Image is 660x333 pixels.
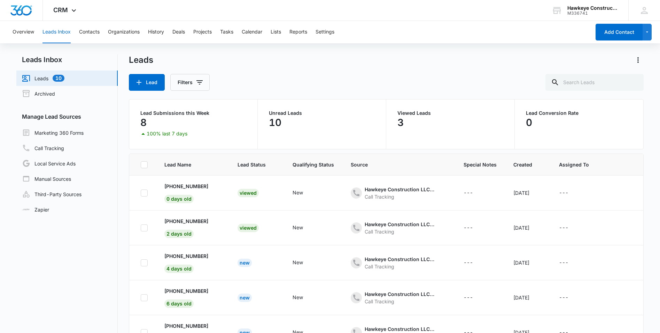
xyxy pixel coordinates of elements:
[164,287,221,308] div: - - Select to Edit Field
[238,161,266,168] span: Lead Status
[559,189,568,197] div: ---
[164,230,194,238] span: 2 days old
[22,144,64,152] a: Call Tracking
[164,183,221,203] div: - - Select to Edit Field
[147,131,187,136] p: 100% last 7 days
[164,161,211,168] span: Lead Name
[164,195,194,203] span: 0 days old
[316,21,334,43] button: Settings
[559,224,581,232] div: - - Select to Edit Field
[238,189,259,197] div: Viewed
[164,299,194,308] span: 6 days old
[238,225,259,231] a: Viewed
[351,221,447,235] div: - - Select to Edit Field
[464,161,497,168] span: Special Notes
[365,228,434,235] div: Call Tracking
[513,259,542,266] div: [DATE]
[545,74,644,91] input: Search Leads
[293,189,316,197] div: - - Select to Edit Field
[559,294,581,302] div: - - Select to Edit Field
[269,111,375,116] p: Unread Leads
[164,252,208,272] a: [PHONE_NUMBER]4 days old
[238,295,252,301] a: New
[567,5,618,11] div: account name
[164,287,208,295] p: [PHONE_NUMBER]
[513,294,542,301] div: [DATE]
[559,161,589,168] span: Assigned To
[22,175,71,183] a: Manual Sources
[108,21,140,43] button: Organizations
[293,294,316,302] div: - - Select to Edit Field
[238,259,252,267] div: New
[164,265,194,273] span: 4 days old
[464,259,486,267] div: - - Select to Edit Field
[13,21,34,43] button: Overview
[140,117,147,128] p: 8
[464,189,473,197] div: ---
[365,290,434,298] div: Hawkeye Construction LLC – Other
[632,54,644,66] button: Actions
[148,21,164,43] button: History
[22,74,64,82] a: Leads10
[513,161,532,168] span: Created
[559,259,581,267] div: - - Select to Edit Field
[567,11,618,16] div: account id
[365,298,434,305] div: Call Tracking
[293,294,303,301] div: New
[16,54,118,65] h2: Leads Inbox
[170,74,210,91] button: Filters
[271,21,281,43] button: Lists
[289,21,307,43] button: Reports
[365,256,434,263] div: Hawkeye Construction LLC – Social
[293,224,316,232] div: - - Select to Edit Field
[164,287,208,306] a: [PHONE_NUMBER]6 days old
[164,217,208,225] p: [PHONE_NUMBER]
[238,294,252,302] div: New
[464,294,486,302] div: - - Select to Edit Field
[53,6,68,14] span: CRM
[164,217,221,238] div: - - Select to Edit Field
[79,21,100,43] button: Contacts
[164,183,208,202] a: [PHONE_NUMBER]0 days old
[293,259,303,266] div: New
[365,193,434,200] div: Call Tracking
[365,325,434,333] div: Hawkeye Construction LLC – Ads
[293,189,303,196] div: New
[464,259,473,267] div: ---
[351,290,447,305] div: - - Select to Edit Field
[526,117,532,128] p: 0
[242,21,262,43] button: Calendar
[164,183,208,190] p: [PHONE_NUMBER]
[351,161,437,168] span: Source
[365,186,434,193] div: Hawkeye Construction LLC – Social
[397,111,503,116] p: Viewed Leads
[559,224,568,232] div: ---
[22,128,84,137] a: Marketing 360 Forms
[22,159,76,168] a: Local Service Ads
[293,224,303,231] div: New
[22,206,49,213] a: Zapier
[22,190,81,198] a: Third-Party Sources
[293,161,334,168] span: Qualifying Status
[16,112,118,121] h3: Manage Lead Sources
[513,189,542,197] div: [DATE]
[164,217,208,237] a: [PHONE_NUMBER]2 days old
[172,21,185,43] button: Deals
[351,186,447,200] div: - - Select to Edit Field
[526,111,632,116] p: Lead Conversion Rate
[42,21,71,43] button: Leads Inbox
[559,259,568,267] div: ---
[365,221,434,228] div: Hawkeye Construction LLC – Social
[238,260,252,266] a: New
[22,89,55,98] a: Archived
[164,252,208,260] p: [PHONE_NUMBER]
[464,224,486,232] div: - - Select to Edit Field
[129,74,165,91] button: Lead
[269,117,281,128] p: 10
[513,224,542,231] div: [DATE]
[293,259,316,267] div: - - Select to Edit Field
[164,322,208,330] p: [PHONE_NUMBER]
[464,189,486,197] div: - - Select to Edit Field
[140,111,246,116] p: Lead Submissions this Week
[464,294,473,302] div: ---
